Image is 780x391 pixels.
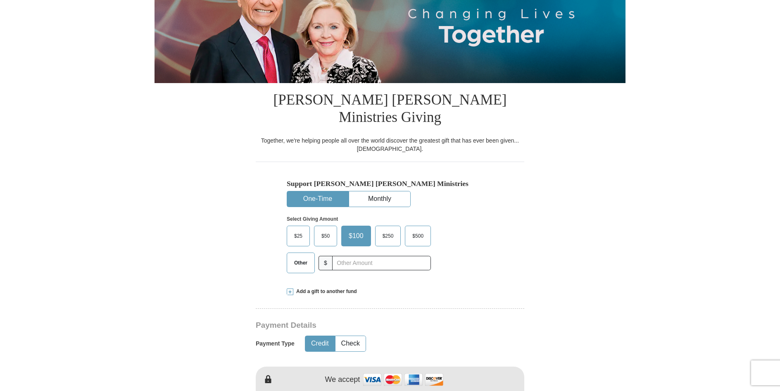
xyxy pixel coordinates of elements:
h1: [PERSON_NAME] [PERSON_NAME] Ministries Giving [256,83,524,136]
span: Other [290,257,312,269]
strong: Select Giving Amount [287,216,338,222]
h5: Payment Type [256,340,295,347]
span: $ [319,256,333,270]
h5: Support [PERSON_NAME] [PERSON_NAME] Ministries [287,179,493,188]
span: $50 [317,230,334,242]
div: Together, we're helping people all over the world discover the greatest gift that has ever been g... [256,136,524,153]
img: credit cards accepted [362,371,445,389]
span: $100 [345,230,368,242]
button: Check [335,336,366,351]
h4: We accept [325,375,360,384]
button: One-Time [287,191,348,207]
input: Other Amount [332,256,431,270]
button: Credit [305,336,335,351]
span: $25 [290,230,307,242]
span: $250 [378,230,398,242]
button: Monthly [349,191,410,207]
span: $500 [408,230,428,242]
span: Add a gift to another fund [293,288,357,295]
h3: Payment Details [256,321,466,330]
